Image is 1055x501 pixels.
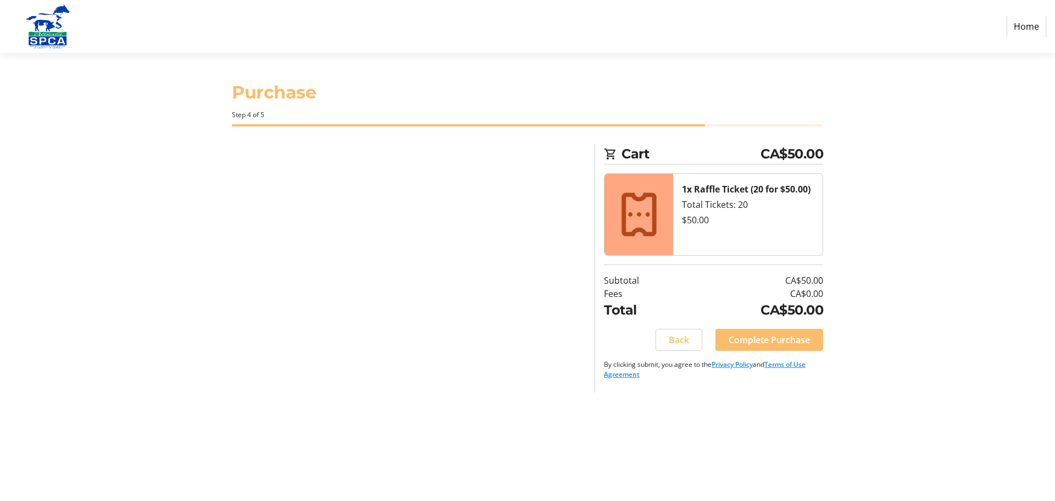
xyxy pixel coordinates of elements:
[604,300,682,320] td: Total
[604,287,682,300] td: Fees
[621,144,760,164] span: Cart
[1007,16,1046,37] a: Home
[682,300,823,320] td: CA$50.00
[604,360,806,379] a: Terms of Use Agreement
[232,110,823,120] div: Step 4 of 5
[715,329,823,351] button: Complete Purchase
[712,360,753,369] a: Privacy Policy
[682,198,814,211] div: Total Tickets: 20
[604,274,682,287] td: Subtotal
[656,329,702,351] button: Back
[729,333,810,346] span: Complete Purchase
[682,274,823,287] td: CA$50.00
[760,144,823,164] span: CA$50.00
[9,4,87,48] img: Alberta SPCA's Logo
[682,287,823,300] td: CA$0.00
[232,79,823,106] h1: Purchase
[604,360,823,379] p: By clicking submit, you agree to the and
[669,333,689,346] span: Back
[682,213,814,227] div: $50.00
[682,183,810,195] strong: 1x Raffle Ticket (20 for $50.00)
